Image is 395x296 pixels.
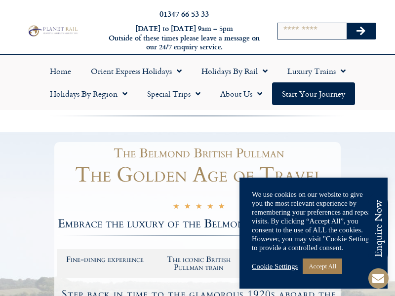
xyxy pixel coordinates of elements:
a: Home [40,60,81,82]
a: Cookie Settings [252,262,298,271]
nav: Menu [5,60,390,105]
i: ★ [218,203,225,212]
i: ★ [184,203,191,212]
a: Orient Express Holidays [81,60,192,82]
h6: [DATE] to [DATE] 9am – 5pm Outside of these times please leave a message on our 24/7 enquiry serv... [108,24,261,52]
i: ★ [196,203,202,212]
a: Start your Journey [272,82,355,105]
button: Search [347,23,375,39]
a: About Us [210,82,272,105]
a: Holidays by Rail [192,60,277,82]
div: We use cookies on our website to give you the most relevant experience by remembering your prefer... [252,190,375,252]
h1: The Belmond British Pullman [62,147,336,160]
h2: Fine-dining experience [63,256,147,263]
h2: The iconic British Pullman train [157,256,241,271]
a: Luxury Trains [277,60,355,82]
a: Special Trips [137,82,210,105]
a: Accept All [303,259,342,274]
img: Planet Rail Train Holidays Logo [26,24,79,37]
a: Holidays by Region [40,82,137,105]
div: 5/5 [173,202,225,212]
i: ★ [173,203,179,212]
h1: The Golden Age of Travel [57,165,341,185]
i: ★ [207,203,213,212]
h2: Embrace the luxury of the Belmond British Pullman [57,218,341,230]
a: 01347 66 53 33 [159,8,209,19]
